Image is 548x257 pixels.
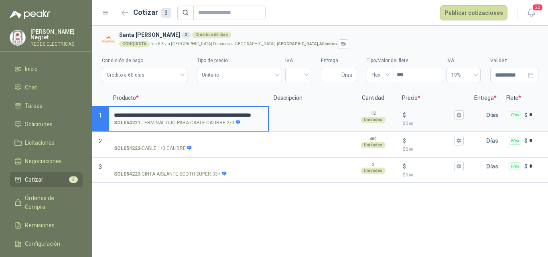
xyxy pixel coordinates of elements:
[25,120,53,129] span: Solicitudes
[25,239,60,248] span: Configuración
[361,142,386,148] div: Unidades
[277,42,337,46] strong: [GEOGRAPHIC_DATA] , Atlántico
[408,163,453,169] input: $$0,00
[25,101,43,110] span: Tareas
[371,110,375,117] p: 12
[341,68,352,82] span: Días
[25,175,43,184] span: Cotizar
[133,7,171,18] h2: Cotizar
[524,162,528,171] p: $
[321,57,357,65] label: Entrega
[25,65,38,73] span: Inicio
[119,30,535,39] h3: Santa [PERSON_NAME]
[440,5,507,20] button: Publicar cotizaciones
[371,69,388,81] span: Flex
[114,164,263,170] input: SOL054223-CINTA AISLANTE SCOTH SUPER 33+
[202,69,277,81] span: Unitario
[454,162,464,171] button: $$0,00
[119,41,150,47] div: CONQUISTA
[408,112,453,118] input: $$0,00
[486,158,501,174] p: Días
[102,33,116,47] img: Company Logo
[406,146,413,152] span: 0
[406,121,413,126] span: 0
[10,172,83,187] a: Cotizar3
[367,57,443,65] label: Tipo/Valor del flete
[490,57,538,65] label: Validez
[25,194,75,211] span: Órdenes de Compra
[269,90,349,106] p: Descripción
[369,136,377,142] p: 400
[361,117,386,123] div: Unidades
[30,42,83,47] p: REDES ELECTRICAS
[454,136,464,146] button: $$0,00
[114,170,227,178] p: - CINTA AISLANTE SCOTH SUPER 33+
[99,138,102,144] span: 2
[349,90,397,106] p: Cantidad
[408,173,413,177] span: ,00
[408,121,413,126] span: ,00
[99,112,102,119] span: 1
[10,135,83,150] a: Licitaciones
[10,154,83,169] a: Negociaciones
[161,8,171,18] div: 3
[10,218,83,233] a: Remisiones
[509,162,521,170] div: Flex
[403,136,406,145] p: $
[10,10,51,19] img: Logo peakr
[486,133,501,149] p: Días
[102,57,187,65] label: Condición de pago
[10,98,83,113] a: Tareas
[403,111,406,119] p: $
[403,162,406,171] p: $
[403,120,464,127] p: $
[25,138,55,147] span: Licitaciones
[30,29,83,40] p: [PERSON_NAME] Negret
[397,90,469,106] p: Precio
[486,107,501,123] p: Días
[10,61,83,77] a: Inicio
[454,110,464,120] button: $$0,00
[524,6,538,20] button: 20
[114,112,263,118] input: SOL054221-TERMINAL OJO PARA CABLE CALIBRE 2/0
[10,80,83,95] a: Chat
[114,170,140,178] strong: SOL054223
[447,57,481,65] label: IVA
[114,119,241,127] p: - TERMINAL OJO PARA CABLE CALIBRE 2/0
[114,119,140,127] strong: SOL054221
[361,168,386,174] div: Unidades
[408,147,413,152] span: ,00
[114,145,192,152] p: - CABLE 1/0 CALIBRE
[403,146,464,153] p: $
[509,111,521,119] div: Flex
[408,138,453,144] input: $$0,00
[114,138,263,144] input: SOL054222-CABLE 1/0 CALIBRE
[182,32,191,38] div: 3
[524,136,528,145] p: $
[197,57,282,65] label: Tipo de precio
[524,111,528,119] p: $
[69,176,78,183] span: 3
[192,32,231,38] div: Crédito a 60 días
[151,42,337,46] p: km 6.3 via [GEOGRAPHIC_DATA] Polonuevo. [GEOGRAPHIC_DATA] -
[108,90,269,106] p: Producto
[451,69,476,81] span: 19%
[509,137,521,145] div: Flex
[10,117,83,132] a: Solicitudes
[25,83,37,92] span: Chat
[10,236,83,251] a: Configuración
[10,190,83,215] a: Órdenes de Compra
[285,57,311,65] label: IVA
[25,221,55,230] span: Remisiones
[532,4,543,11] span: 20
[469,90,501,106] p: Entrega
[372,162,374,168] p: 2
[25,157,62,166] span: Negociaciones
[10,30,25,45] img: Company Logo
[114,145,140,152] strong: SOL054222
[406,172,413,178] span: 0
[99,164,102,170] span: 3
[107,69,183,81] span: Crédito a 60 días
[403,171,464,179] p: $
